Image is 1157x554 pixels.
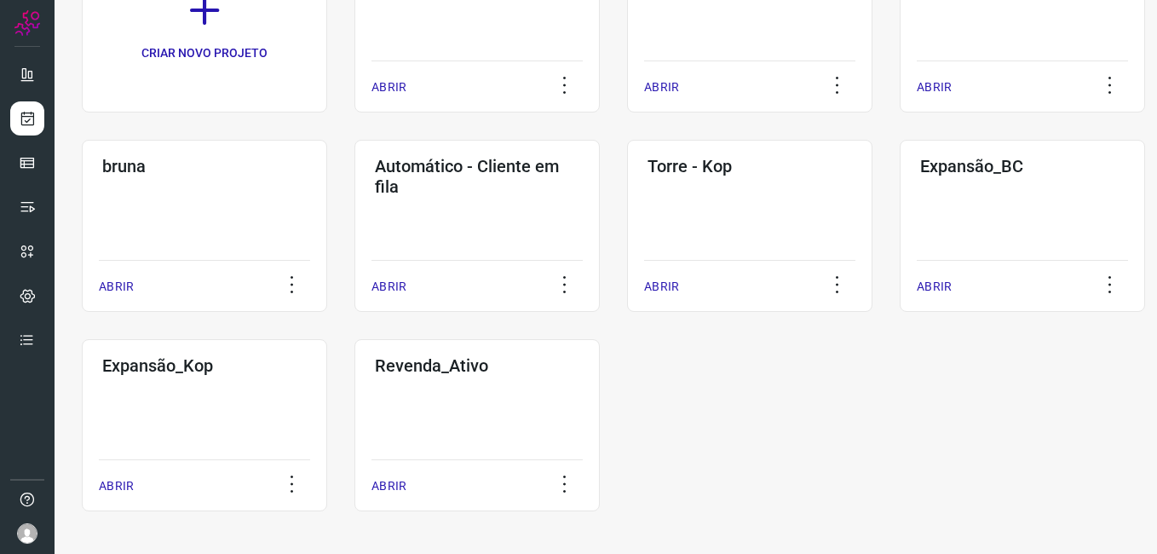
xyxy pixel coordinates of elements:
p: ABRIR [99,477,134,495]
h3: Expansão_Kop [102,355,307,376]
h3: Torre - Kop [648,156,852,176]
img: Logo [14,10,40,36]
h3: Expansão_BC [920,156,1125,176]
h3: Revenda_Ativo [375,355,579,376]
p: CRIAR NOVO PROJETO [141,44,268,62]
p: ABRIR [371,278,406,296]
p: ABRIR [644,78,679,96]
img: avatar-user-boy.jpg [17,523,37,544]
p: ABRIR [371,477,406,495]
p: ABRIR [917,78,952,96]
h3: bruna [102,156,307,176]
p: ABRIR [917,278,952,296]
h3: Automático - Cliente em fila [375,156,579,197]
p: ABRIR [99,278,134,296]
p: ABRIR [644,278,679,296]
p: ABRIR [371,78,406,96]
